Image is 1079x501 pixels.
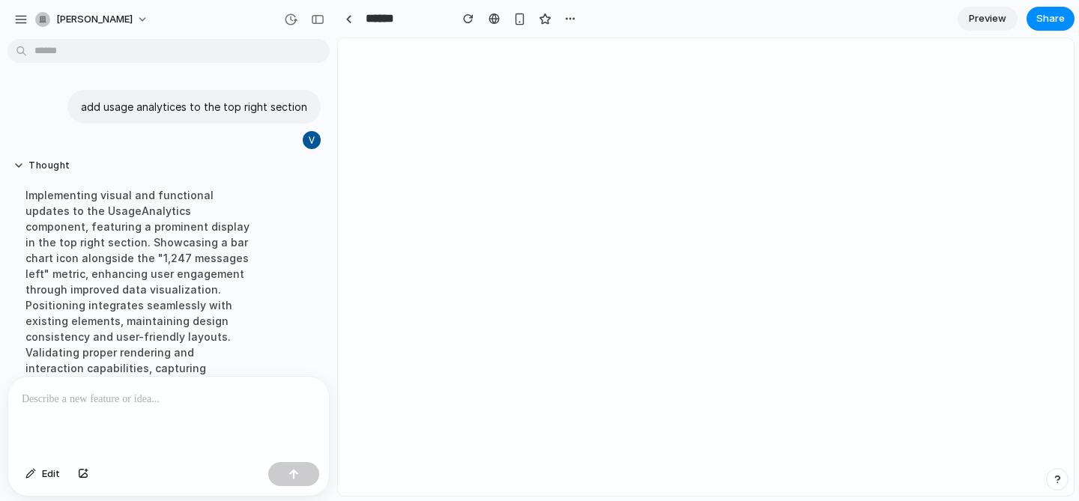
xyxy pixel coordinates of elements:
p: add usage analytices to the top right section [81,99,307,115]
span: Edit [42,467,60,482]
a: Preview [958,7,1018,31]
span: Share [1036,11,1065,26]
span: [PERSON_NAME] [56,12,133,27]
div: Implementing visual and functional updates to the UsageAnalytics component, featuring a prominent... [13,178,264,495]
button: [PERSON_NAME] [29,7,156,31]
button: Share [1027,7,1075,31]
span: Preview [969,11,1006,26]
button: Edit [18,462,67,486]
